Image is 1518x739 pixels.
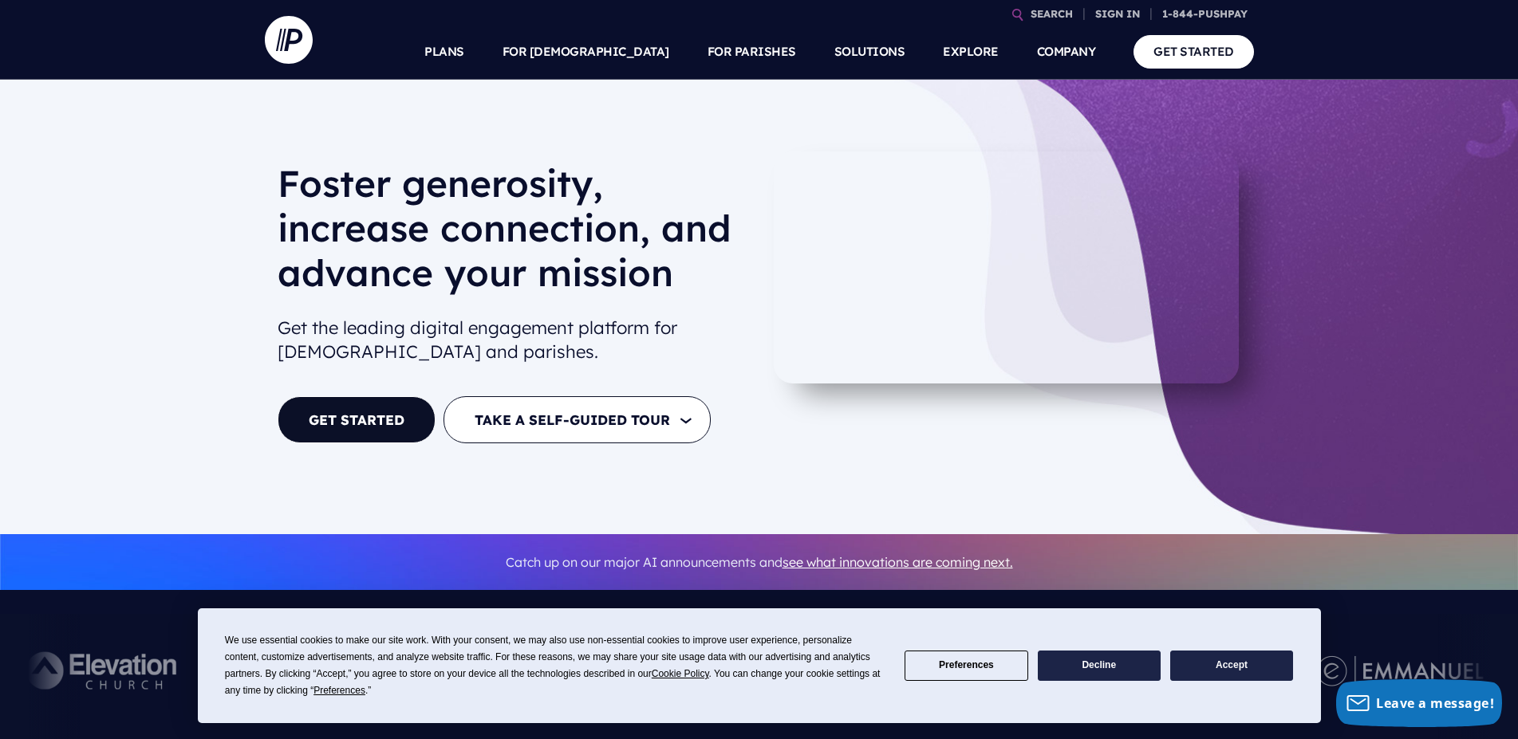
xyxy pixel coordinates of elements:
button: Decline [1038,651,1161,682]
a: EXPLORE [943,24,999,80]
a: FOR PARISHES [708,24,796,80]
button: Accept [1170,651,1293,682]
button: Leave a message! [1336,679,1502,727]
span: Preferences [313,685,365,696]
a: SOLUTIONS [834,24,905,80]
span: Cookie Policy [652,668,709,679]
h2: Get the leading digital engagement platform for [DEMOGRAPHIC_DATA] and parishes. [278,309,747,371]
h1: Foster generosity, increase connection, and advance your mission [278,161,747,308]
a: GET STARTED [1134,35,1254,68]
p: Catch up on our major AI announcements and [278,544,1241,580]
span: Leave a message! [1376,694,1494,712]
a: GET STARTED [278,396,436,443]
a: PLANS [424,24,464,80]
button: TAKE A SELF-GUIDED TOUR [444,396,711,443]
div: Cookie Consent Prompt [198,608,1321,723]
div: We use essential cookies to make our site work. With your consent, we may also use non-essential ... [225,632,885,699]
a: COMPANY [1037,24,1096,80]
a: see what innovations are coming next. [783,554,1013,570]
button: Preferences [905,651,1027,682]
a: FOR [DEMOGRAPHIC_DATA] [503,24,669,80]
